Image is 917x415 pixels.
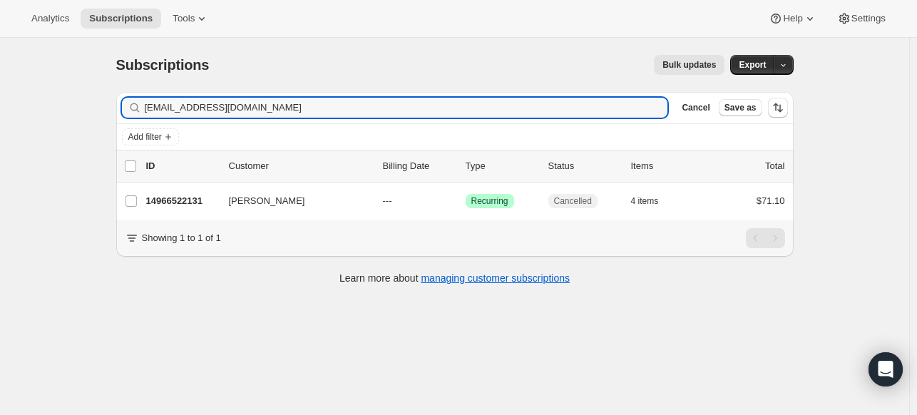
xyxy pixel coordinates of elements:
[765,159,784,173] p: Total
[768,98,788,118] button: Sort the results
[760,9,825,29] button: Help
[23,9,78,29] button: Analytics
[421,272,570,284] a: managing customer subscriptions
[829,9,894,29] button: Settings
[746,228,785,248] nav: Pagination
[676,99,715,116] button: Cancel
[89,13,153,24] span: Subscriptions
[145,98,668,118] input: Filter subscribers
[146,159,785,173] div: IDCustomerBilling DateTypeStatusItemsTotal
[662,59,716,71] span: Bulk updates
[548,159,620,173] p: Status
[146,191,785,211] div: 14966522131[PERSON_NAME]---SuccessRecurringCancelled4 items$71.10
[554,195,592,207] span: Cancelled
[654,55,724,75] button: Bulk updates
[146,194,217,208] p: 14966522131
[730,55,774,75] button: Export
[471,195,508,207] span: Recurring
[220,190,363,212] button: [PERSON_NAME]
[739,59,766,71] span: Export
[783,13,802,24] span: Help
[682,102,709,113] span: Cancel
[142,231,221,245] p: Showing 1 to 1 of 1
[631,191,675,211] button: 4 items
[631,159,702,173] div: Items
[383,159,454,173] p: Billing Date
[851,13,886,24] span: Settings
[31,13,69,24] span: Analytics
[383,195,392,206] span: ---
[173,13,195,24] span: Tools
[229,159,372,173] p: Customer
[128,131,162,143] span: Add filter
[339,271,570,285] p: Learn more about
[164,9,217,29] button: Tools
[229,194,305,208] span: [PERSON_NAME]
[631,195,659,207] span: 4 items
[724,102,757,113] span: Save as
[466,159,537,173] div: Type
[146,159,217,173] p: ID
[81,9,161,29] button: Subscriptions
[757,195,785,206] span: $71.10
[869,352,903,386] div: Open Intercom Messenger
[122,128,179,145] button: Add filter
[116,57,210,73] span: Subscriptions
[719,99,762,116] button: Save as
